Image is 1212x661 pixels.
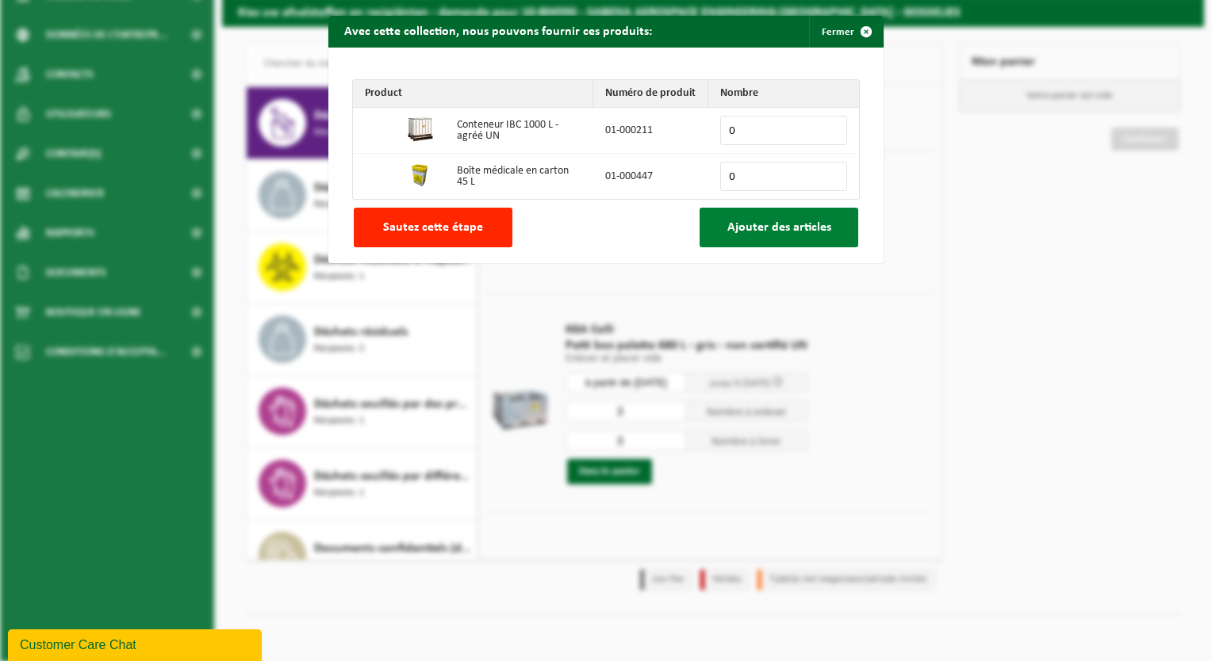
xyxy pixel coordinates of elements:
th: Numéro de produit [593,80,708,108]
th: Nombre [708,80,859,108]
span: Ajouter des articles [727,221,831,234]
span: Sautez cette étape [383,221,483,234]
button: Ajouter des articles [700,208,858,247]
button: Sautez cette étape [354,208,512,247]
td: Boîte médicale en carton 45 L [445,154,593,199]
td: 01-000447 [593,154,708,199]
img: 01-000447 [408,162,433,188]
button: Fermer [809,16,882,48]
img: 01-000211 [408,117,433,142]
iframe: chat widget [8,626,265,661]
td: 01-000211 [593,108,708,154]
td: Conteneur IBC 1000 L - agréé UN [445,108,593,154]
h2: Avec cette collection, nous pouvons fournir ces produits: [328,16,668,46]
th: Product [353,80,593,108]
